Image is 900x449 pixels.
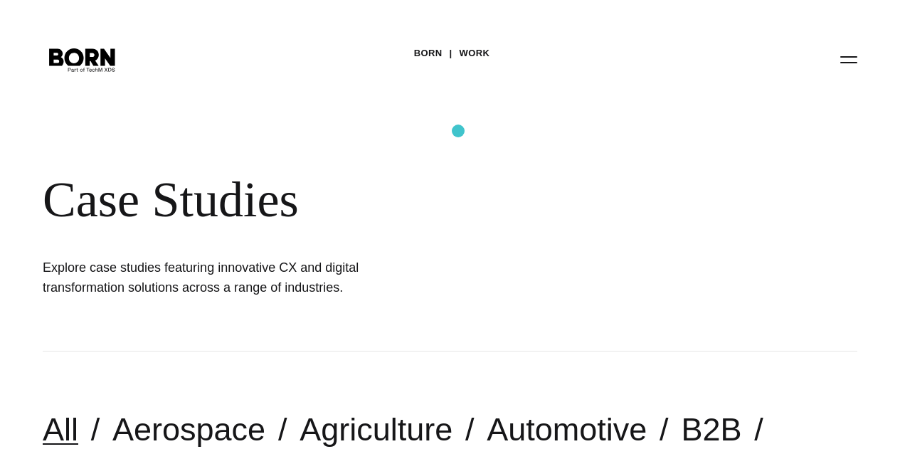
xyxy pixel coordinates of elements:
a: Aerospace [112,411,265,448]
h1: Explore case studies featuring innovative CX and digital transformation solutions across a range ... [43,258,406,297]
div: Case Studies [43,171,640,229]
a: B2B [681,411,741,448]
a: All [43,411,78,448]
a: BORN [414,43,443,64]
a: Automotive [487,411,647,448]
a: Agriculture [300,411,452,448]
a: Work [460,43,490,64]
button: Open [832,44,866,74]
